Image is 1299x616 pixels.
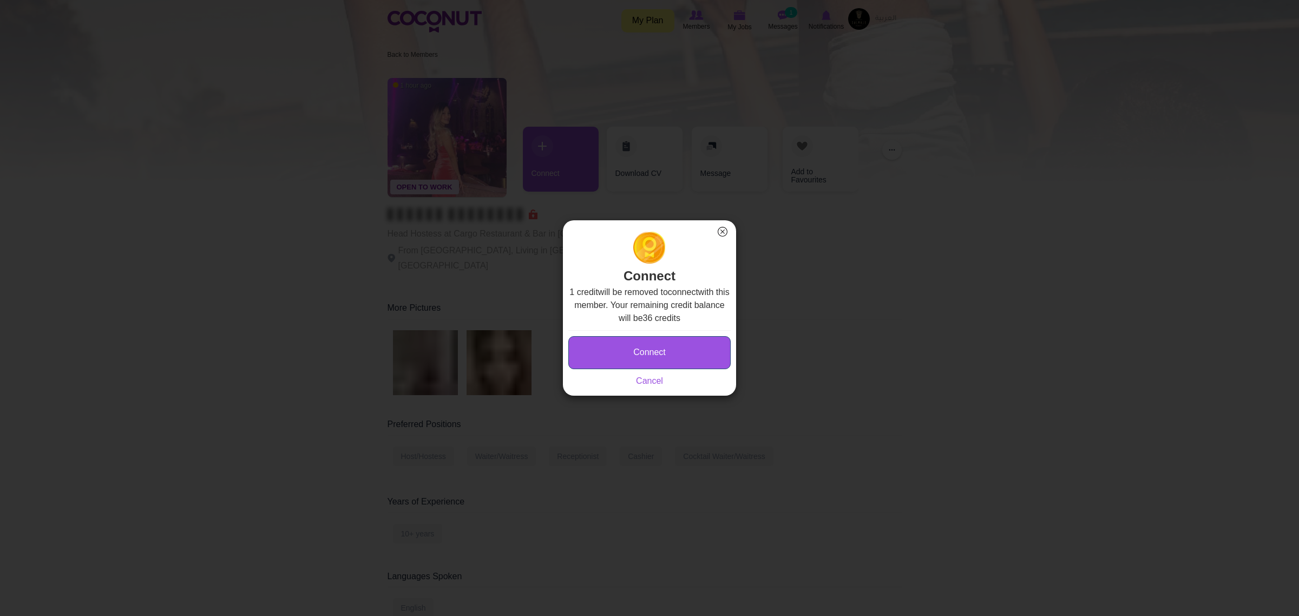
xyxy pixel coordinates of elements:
[668,287,698,297] b: connect
[568,231,731,286] h2: Connect
[568,286,731,388] div: will be removed to with this member. Your remaining credit balance will be
[568,336,731,369] button: Connect
[643,313,680,323] b: 36 credits
[569,287,598,297] b: 1 credit
[636,376,663,385] a: Cancel
[716,225,730,239] button: Close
